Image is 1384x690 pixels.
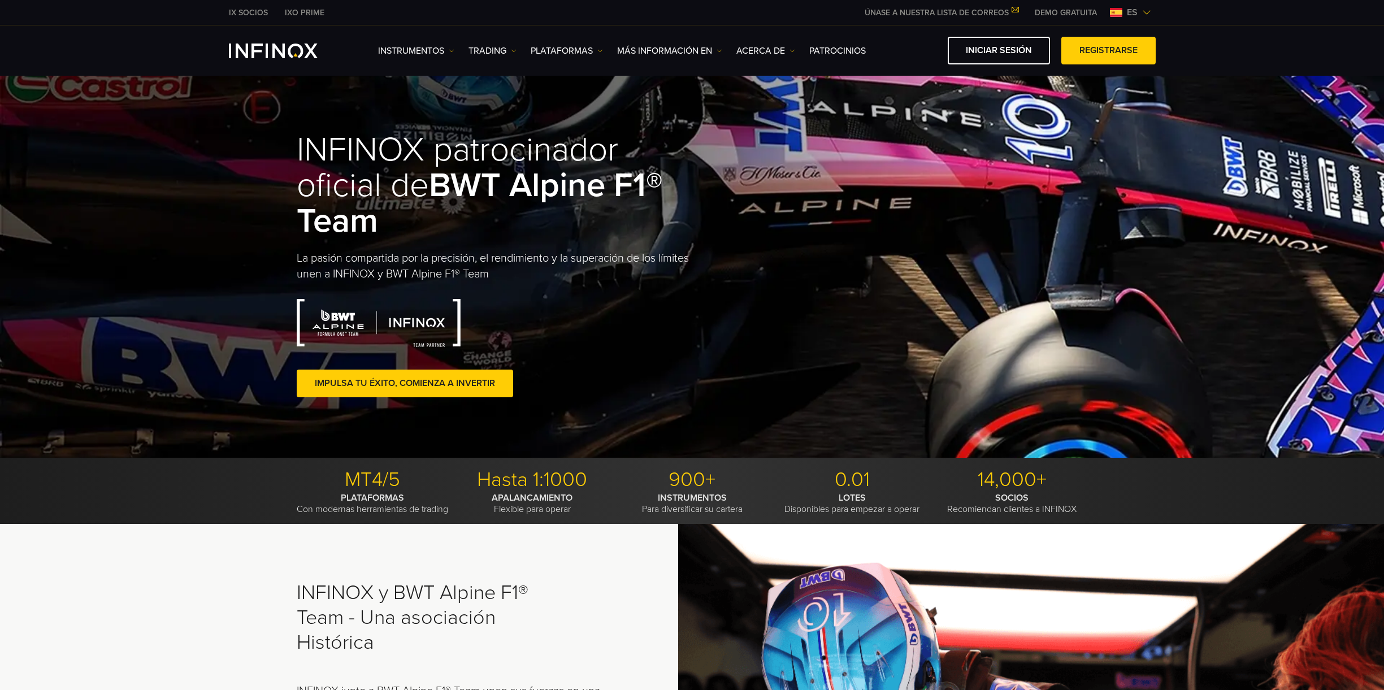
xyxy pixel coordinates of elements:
a: PLATAFORMAS [531,44,603,58]
h2: INFINOX y BWT Alpine F1® Team - Una asociación Histórica [297,580,551,655]
a: ACERCA DE [736,44,795,58]
span: es [1122,6,1142,19]
a: INFINOX Logo [229,44,344,58]
a: Registrarse [1061,37,1156,64]
h1: INFINOX patrocinador oficial de [297,132,692,239]
a: Instrumentos [378,44,454,58]
a: Más información en [617,44,722,58]
a: INFINOX [276,7,333,19]
a: Impulsa tu éxito, comienza a invertir [297,370,513,397]
a: Iniciar sesión [948,37,1050,64]
a: ÚNASE A NUESTRA LISTA DE CORREOS [856,8,1026,18]
a: TRADING [468,44,517,58]
a: INFINOX MENU [1026,7,1105,19]
strong: BWT Alpine F1® Team [297,165,663,241]
a: INFINOX [220,7,276,19]
p: La pasión compartida por la precisión, el rendimiento y la superación de los límites unen a INFIN... [297,250,692,282]
a: Patrocinios [809,44,866,58]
